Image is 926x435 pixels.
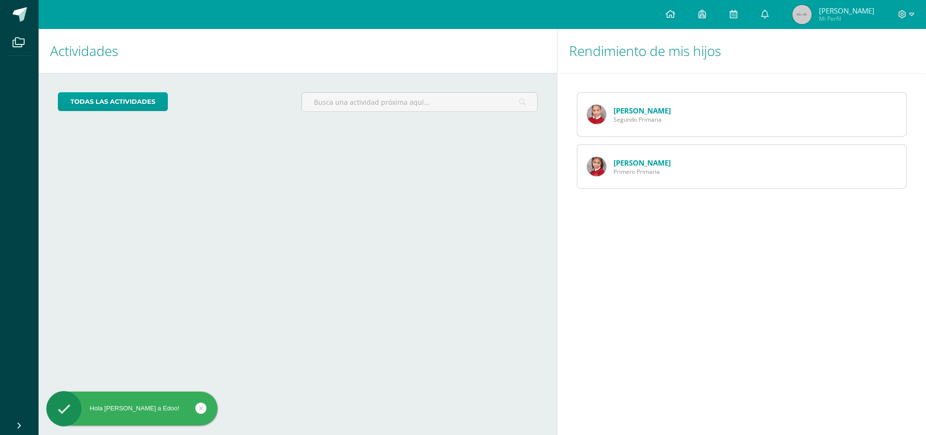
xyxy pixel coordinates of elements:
[50,29,545,73] h1: Actividades
[792,5,812,24] img: 45x45
[613,168,671,176] span: Primero Primaria
[613,106,671,115] a: [PERSON_NAME]
[587,157,606,176] img: fc644ac739c0adb0303990807fd84981.png
[819,14,874,23] span: Mi Perfil
[613,158,671,168] a: [PERSON_NAME]
[46,404,218,413] div: Hola [PERSON_NAME] a Edoo!
[302,93,537,112] input: Busca una actividad próxima aquí...
[819,6,874,15] span: [PERSON_NAME]
[613,115,671,124] span: Segundo Primaria
[569,29,914,73] h1: Rendimiento de mis hijos
[58,92,168,111] a: todas las Actividades
[587,105,606,124] img: ceae8f6bf92c6beee1491f6e2cc924f0.png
